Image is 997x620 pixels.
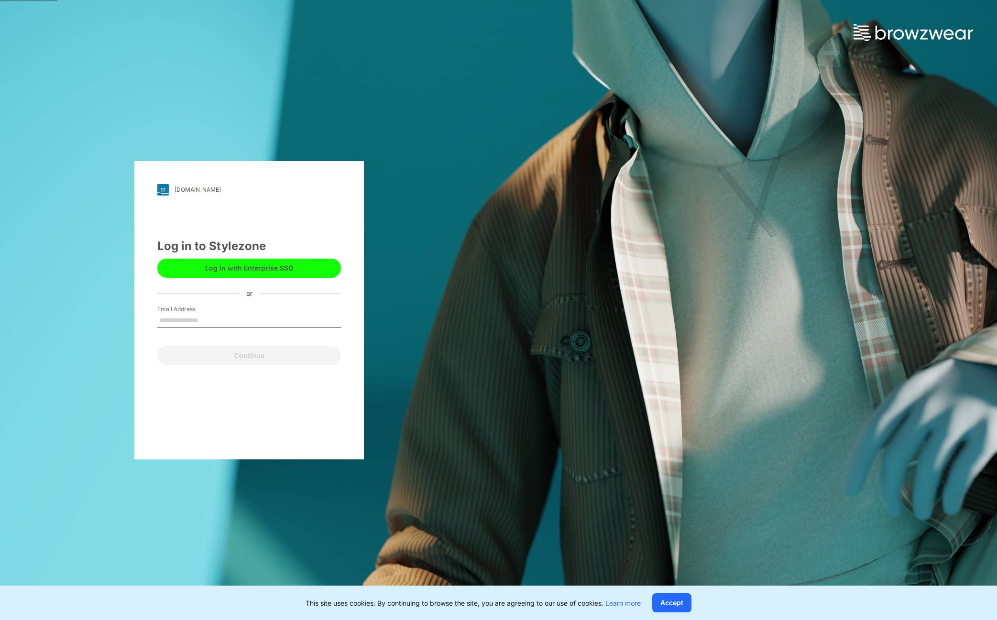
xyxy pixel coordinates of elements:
[157,184,169,196] img: svg+xml;base64,PHN2ZyB3aWR0aD0iMjgiIGhlaWdodD0iMjgiIHZpZXdCb3g9IjAgMCAyOCAyOCIgZmlsbD0ibm9uZSIgeG...
[605,599,641,607] a: Learn more
[157,259,341,278] button: Log in with Enterprise SSO
[175,186,221,193] div: [DOMAIN_NAME]
[157,305,224,314] label: Email Address
[652,593,691,612] button: Accept
[157,184,341,196] a: [DOMAIN_NAME]
[239,288,260,298] div: or
[854,24,973,41] img: browzwear-logo.73288ffb.svg
[157,238,341,255] div: Log in to Stylezone
[306,598,641,608] p: This site uses cookies. By continuing to browse the site, you are agreeing to our use of cookies.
